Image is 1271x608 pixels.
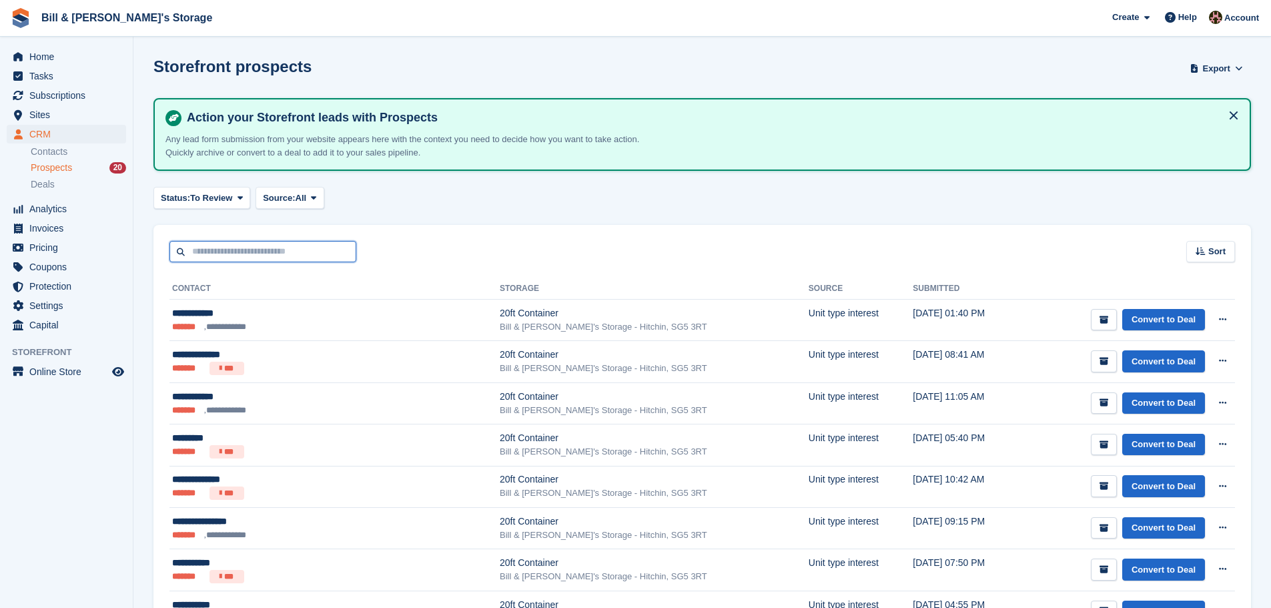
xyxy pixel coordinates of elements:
[809,300,913,341] td: Unit type interest
[913,424,1020,466] td: [DATE] 05:40 PM
[913,382,1020,424] td: [DATE] 11:05 AM
[1224,11,1259,25] span: Account
[1122,517,1205,539] a: Convert to Deal
[913,508,1020,549] td: [DATE] 09:15 PM
[296,192,307,205] span: All
[29,277,109,296] span: Protection
[500,473,809,487] div: 20ft Container
[809,508,913,549] td: Unit type interest
[256,187,324,209] button: Source: All
[500,445,809,459] div: Bill & [PERSON_NAME]'s Storage - Hitchin, SG5 3RT
[500,404,809,417] div: Bill & [PERSON_NAME]'s Storage - Hitchin, SG5 3RT
[7,86,126,105] a: menu
[7,316,126,334] a: menu
[809,341,913,383] td: Unit type interest
[29,67,109,85] span: Tasks
[500,556,809,570] div: 20ft Container
[1122,475,1205,497] a: Convert to Deal
[1122,392,1205,414] a: Convert to Deal
[29,296,109,315] span: Settings
[31,178,55,191] span: Deals
[1203,62,1230,75] span: Export
[913,341,1020,383] td: [DATE] 08:41 AM
[7,258,126,276] a: menu
[7,219,126,238] a: menu
[29,105,109,124] span: Sites
[1187,57,1246,79] button: Export
[29,47,109,66] span: Home
[1112,11,1139,24] span: Create
[1178,11,1197,24] span: Help
[500,570,809,583] div: Bill & [PERSON_NAME]'s Storage - Hitchin, SG5 3RT
[29,86,109,105] span: Subscriptions
[500,529,809,542] div: Bill & [PERSON_NAME]'s Storage - Hitchin, SG5 3RT
[1208,245,1226,258] span: Sort
[169,278,500,300] th: Contact
[190,192,232,205] span: To Review
[12,346,133,359] span: Storefront
[29,219,109,238] span: Invoices
[809,382,913,424] td: Unit type interest
[500,390,809,404] div: 20ft Container
[500,515,809,529] div: 20ft Container
[809,278,913,300] th: Source
[809,424,913,466] td: Unit type interest
[500,487,809,500] div: Bill & [PERSON_NAME]'s Storage - Hitchin, SG5 3RT
[500,348,809,362] div: 20ft Container
[500,278,809,300] th: Storage
[809,466,913,508] td: Unit type interest
[161,192,190,205] span: Status:
[109,162,126,174] div: 20
[29,125,109,143] span: CRM
[500,362,809,375] div: Bill & [PERSON_NAME]'s Storage - Hitchin, SG5 3RT
[7,362,126,381] a: menu
[913,300,1020,341] td: [DATE] 01:40 PM
[500,306,809,320] div: 20ft Container
[500,320,809,334] div: Bill & [PERSON_NAME]'s Storage - Hitchin, SG5 3RT
[29,258,109,276] span: Coupons
[1122,559,1205,581] a: Convert to Deal
[11,8,31,28] img: stora-icon-8386f47178a22dfd0bd8f6a31ec36ba5ce8667c1dd55bd0f319d3a0aa187defe.svg
[29,316,109,334] span: Capital
[7,47,126,66] a: menu
[1122,434,1205,456] a: Convert to Deal
[29,200,109,218] span: Analytics
[153,187,250,209] button: Status: To Review
[7,67,126,85] a: menu
[36,7,218,29] a: Bill & [PERSON_NAME]'s Storage
[31,161,126,175] a: Prospects 20
[913,549,1020,591] td: [DATE] 07:50 PM
[913,466,1020,508] td: [DATE] 10:42 AM
[181,110,1239,125] h4: Action your Storefront leads with Prospects
[31,145,126,158] a: Contacts
[165,133,666,159] p: Any lead form submission from your website appears here with the context you need to decide how y...
[7,105,126,124] a: menu
[263,192,295,205] span: Source:
[1209,11,1222,24] img: Jack Bottesch
[7,125,126,143] a: menu
[7,296,126,315] a: menu
[500,431,809,445] div: 20ft Container
[913,278,1020,300] th: Submitted
[1122,350,1205,372] a: Convert to Deal
[29,362,109,381] span: Online Store
[153,57,312,75] h1: Storefront prospects
[110,364,126,380] a: Preview store
[7,200,126,218] a: menu
[809,549,913,591] td: Unit type interest
[31,178,126,192] a: Deals
[7,277,126,296] a: menu
[1122,309,1205,331] a: Convert to Deal
[29,238,109,257] span: Pricing
[31,162,72,174] span: Prospects
[7,238,126,257] a: menu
